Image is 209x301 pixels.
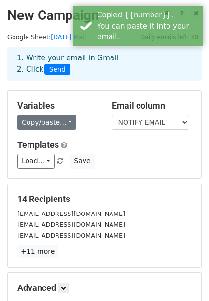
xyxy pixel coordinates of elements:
[10,53,199,75] div: 1. Write your email in Gmail 2. Click
[7,33,86,41] small: Google Sheet:
[51,33,86,41] a: [DATE] Mail
[70,154,95,169] button: Save
[97,10,199,43] div: Copied {{number}}. You can paste it into your email.
[17,140,59,150] a: Templates
[17,221,125,228] small: [EMAIL_ADDRESS][DOMAIN_NAME]
[161,255,209,301] iframe: Chat Widget
[17,245,58,258] a: +11 more
[17,154,55,169] a: Load...
[44,64,70,75] span: Send
[112,100,192,111] h5: Email column
[17,232,125,239] small: [EMAIL_ADDRESS][DOMAIN_NAME]
[17,115,76,130] a: Copy/paste...
[7,7,202,24] h2: New Campaign
[17,100,98,111] h5: Variables
[17,283,192,293] h5: Advanced
[17,194,192,204] h5: 14 Recipients
[17,210,125,217] small: [EMAIL_ADDRESS][DOMAIN_NAME]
